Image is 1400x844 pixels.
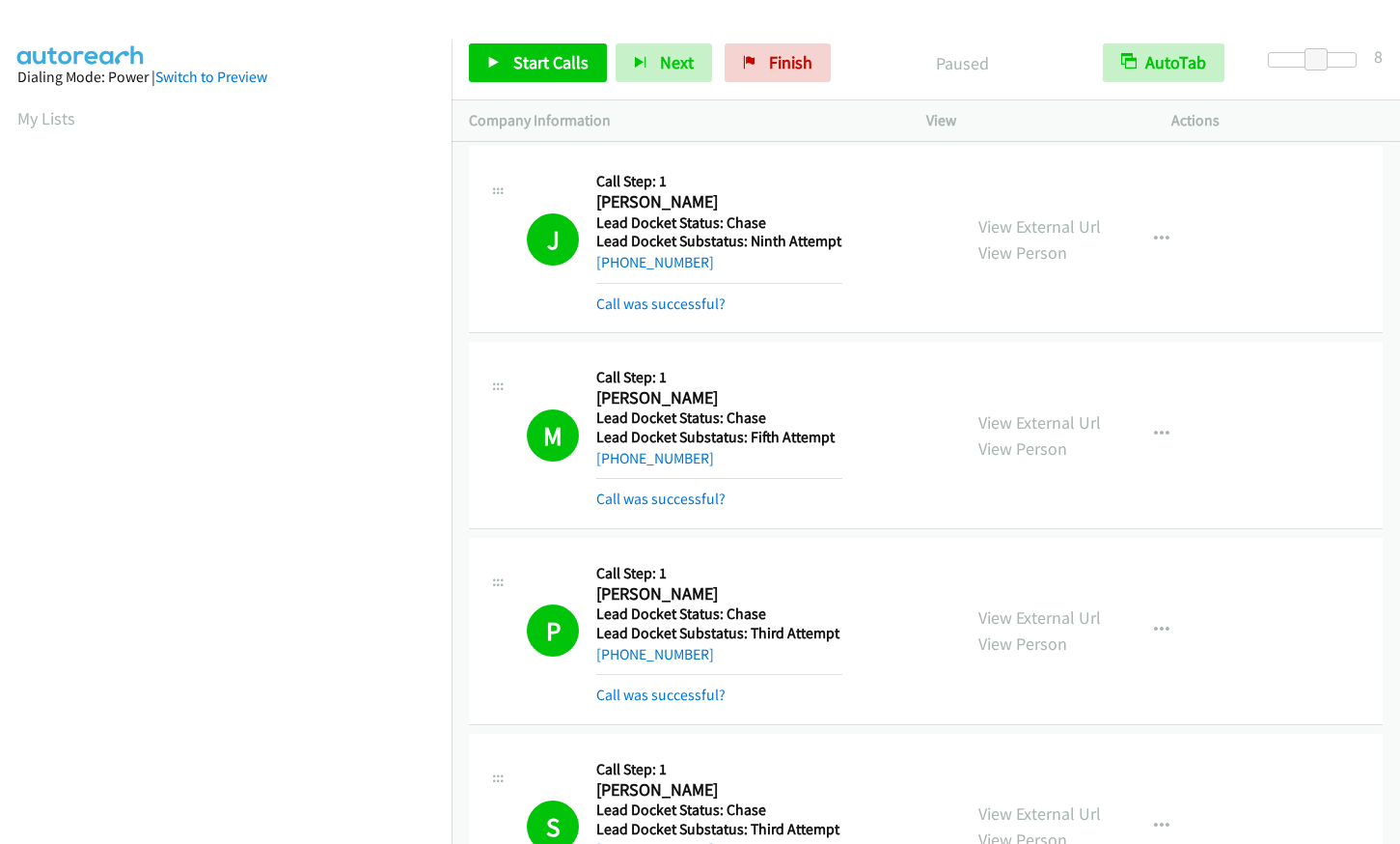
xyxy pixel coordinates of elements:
p: Actions [1171,109,1383,132]
span: Finish [769,51,812,73]
a: Finish [725,43,831,82]
h1: J [527,213,579,266]
a: View Person [978,241,1067,264]
a: [PHONE_NUMBER] [596,253,714,271]
a: Switch to Preview [155,68,267,86]
h2: [PERSON_NAME] [596,387,842,409]
h5: Call Step: 1 [596,564,842,583]
p: View [926,109,1138,132]
a: Call was successful? [596,295,726,313]
a: View External Url [978,215,1101,238]
h5: Lead Docket Status: Chase [596,408,842,428]
a: [PHONE_NUMBER] [596,645,714,663]
h1: P [527,605,579,657]
a: View Person [978,633,1067,655]
h5: Lead Docket Substatus: Third Attempt [596,820,842,839]
h5: Lead Docket Status: Chase [596,213,842,233]
div: 8 [1374,43,1383,70]
h5: Lead Docket Substatus: Ninth Attempt [596,232,842,251]
span: Start Calls [513,51,589,73]
iframe: Resource Center [1344,345,1400,498]
h2: [PERSON_NAME] [596,191,842,213]
h5: Lead Docket Status: Chase [596,605,842,624]
a: Call was successful? [596,686,726,704]
a: My Lists [17,107,75,129]
h2: [PERSON_NAME] [596,779,842,802]
h5: Lead Docket Substatus: Third Attempt [596,624,842,643]
h5: Call Step: 1 [596,760,842,779]
div: Dialing Mode: Power | [17,66,434,89]
a: View External Url [978,411,1101,434]
h5: Lead Docket Substatus: Fifth Attempt [596,428,842,447]
h5: Call Step: 1 [596,172,842,191]
h1: M [527,409,579,462]
a: View External Url [978,802,1101,825]
span: Next [660,51,694,73]
a: [PHONE_NUMBER] [596,449,714,467]
p: Company Information [469,109,892,132]
a: View Person [978,437,1067,460]
p: Paused [857,50,1068,76]
button: AutoTab [1103,43,1224,82]
a: Call was successful? [596,490,726,508]
a: Start Calls [469,43,607,82]
h2: [PERSON_NAME] [596,583,842,605]
h5: Call Step: 1 [596,368,842,387]
button: Next [616,43,712,82]
h5: Lead Docket Status: Chase [596,801,842,820]
a: View External Url [978,606,1101,629]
